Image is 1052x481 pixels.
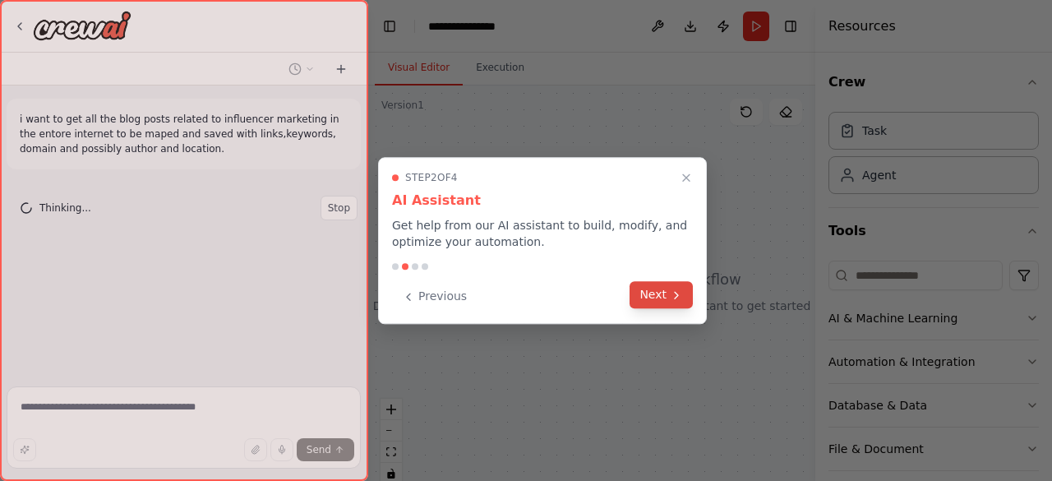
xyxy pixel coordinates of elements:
[405,171,458,184] span: Step 2 of 4
[676,168,696,187] button: Close walkthrough
[392,217,693,250] p: Get help from our AI assistant to build, modify, and optimize your automation.
[392,283,477,310] button: Previous
[378,15,401,38] button: Hide left sidebar
[630,281,693,308] button: Next
[392,191,693,210] h3: AI Assistant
